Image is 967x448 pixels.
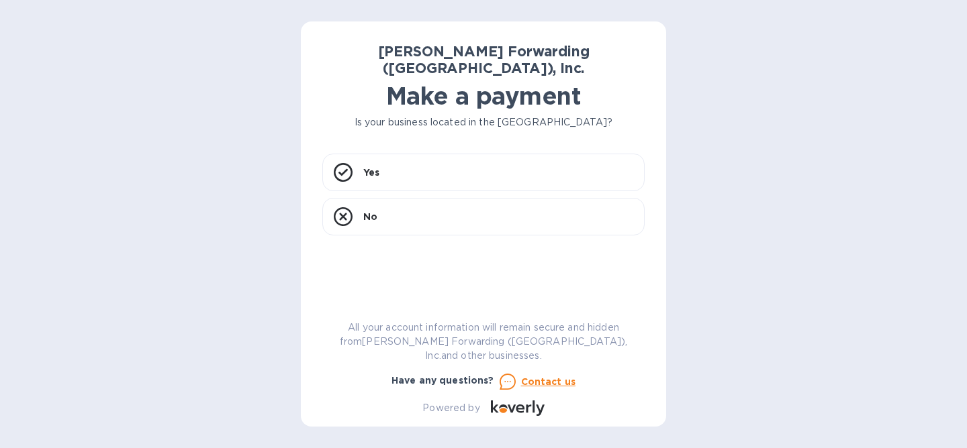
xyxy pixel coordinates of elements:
[322,82,645,110] h1: Make a payment
[322,321,645,363] p: All your account information will remain secure and hidden from [PERSON_NAME] Forwarding ([GEOGRA...
[363,166,379,179] p: Yes
[378,43,590,76] b: [PERSON_NAME] Forwarding ([GEOGRAPHIC_DATA]), Inc.
[322,115,645,129] p: Is your business located in the [GEOGRAPHIC_DATA]?
[392,375,494,386] b: Have any questions?
[422,401,479,415] p: Powered by
[363,210,377,223] p: No
[521,376,576,387] u: Contact us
